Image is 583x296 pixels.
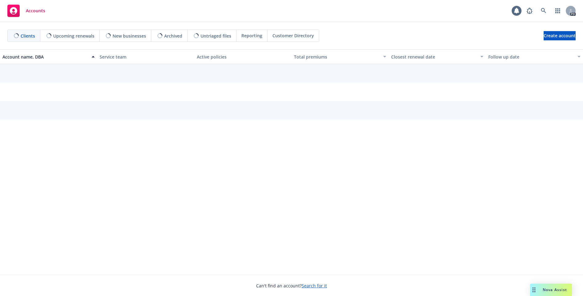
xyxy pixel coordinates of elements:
[200,33,231,39] span: Untriaged files
[2,54,88,60] div: Account name, DBA
[291,49,389,64] button: Total premiums
[113,33,146,39] span: New businesses
[241,32,262,39] span: Reporting
[164,33,182,39] span: Archived
[389,49,486,64] button: Closest renewal date
[486,49,583,64] button: Follow up date
[302,283,327,289] a: Search for it
[537,5,550,17] a: Search
[97,49,194,64] button: Service team
[256,282,327,289] span: Can't find an account?
[100,54,192,60] div: Service team
[488,54,574,60] div: Follow up date
[5,2,48,19] a: Accounts
[194,49,291,64] button: Active policies
[53,33,94,39] span: Upcoming renewals
[530,284,538,296] div: Drag to move
[21,33,35,39] span: Clients
[523,5,536,17] a: Report a Bug
[294,54,379,60] div: Total premiums
[543,287,567,292] span: Nova Assist
[197,54,289,60] div: Active policies
[272,32,314,39] span: Customer Directory
[544,30,576,42] span: Create account
[26,8,45,13] span: Accounts
[544,31,576,40] a: Create account
[391,54,477,60] div: Closest renewal date
[552,5,564,17] a: Switch app
[530,284,572,296] button: Nova Assist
